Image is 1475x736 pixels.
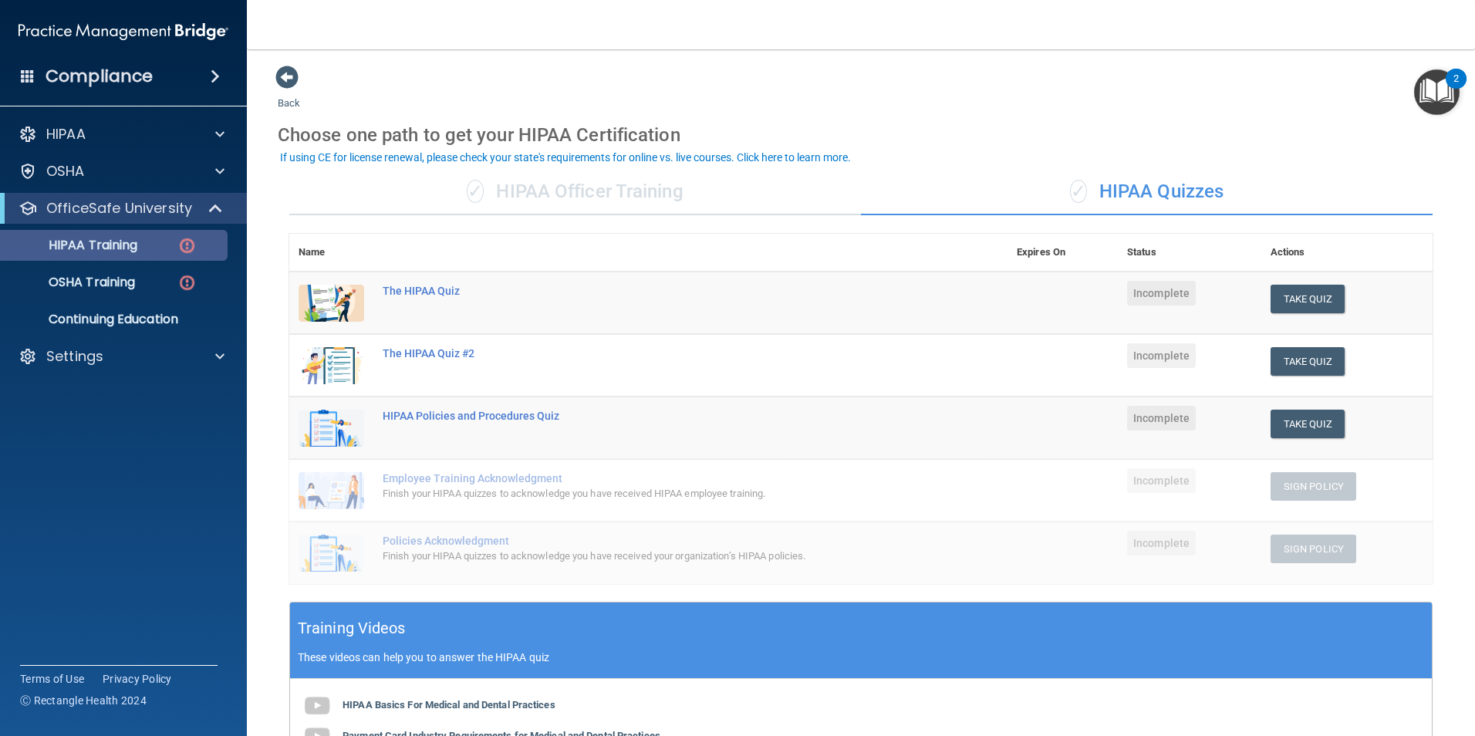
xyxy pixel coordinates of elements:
span: Incomplete [1127,531,1196,555]
h4: Compliance [46,66,153,87]
div: Policies Acknowledgment [383,535,930,547]
a: Settings [19,347,224,366]
p: These videos can help you to answer the HIPAA quiz [298,651,1424,663]
span: Incomplete [1127,468,1196,493]
a: OfficeSafe University [19,199,224,218]
button: Sign Policy [1271,472,1356,501]
span: Ⓒ Rectangle Health 2024 [20,693,147,708]
button: Take Quiz [1271,410,1345,438]
span: Incomplete [1127,281,1196,306]
p: HIPAA [46,125,86,143]
button: Take Quiz [1271,285,1345,313]
img: gray_youtube_icon.38fcd6cc.png [302,690,332,721]
a: Back [278,79,300,109]
th: Expires On [1008,234,1118,272]
th: Actions [1261,234,1433,272]
div: 2 [1453,79,1459,99]
img: danger-circle.6113f641.png [177,273,197,292]
div: HIPAA Policies and Procedures Quiz [383,410,930,422]
p: Settings [46,347,103,366]
span: Incomplete [1127,406,1196,430]
span: ✓ [467,180,484,203]
a: HIPAA [19,125,224,143]
div: The HIPAA Quiz [383,285,930,297]
a: OSHA [19,162,224,181]
p: OSHA Training [10,275,135,290]
div: Choose one path to get your HIPAA Certification [278,113,1444,157]
span: Incomplete [1127,343,1196,368]
div: HIPAA Officer Training [289,169,861,215]
button: Take Quiz [1271,347,1345,376]
div: The HIPAA Quiz #2 [383,347,930,360]
p: OSHA [46,162,85,181]
div: Employee Training Acknowledgment [383,472,930,484]
h5: Training Videos [298,615,406,642]
img: danger-circle.6113f641.png [177,236,197,255]
div: Finish your HIPAA quizzes to acknowledge you have received HIPAA employee training. [383,484,930,503]
a: Privacy Policy [103,671,172,687]
div: HIPAA Quizzes [861,169,1433,215]
span: ✓ [1070,180,1087,203]
p: OfficeSafe University [46,199,192,218]
iframe: Drift Widget Chat Controller [1208,626,1456,688]
button: If using CE for license renewal, please check your state's requirements for online vs. live cours... [278,150,853,165]
p: HIPAA Training [10,238,137,253]
b: HIPAA Basics For Medical and Dental Practices [343,699,555,711]
div: If using CE for license renewal, please check your state's requirements for online vs. live cours... [280,152,851,163]
a: Terms of Use [20,671,84,687]
th: Name [289,234,373,272]
img: PMB logo [19,16,228,47]
button: Open Resource Center, 2 new notifications [1414,69,1460,115]
div: Finish your HIPAA quizzes to acknowledge you have received your organization’s HIPAA policies. [383,547,930,566]
th: Status [1118,234,1261,272]
button: Sign Policy [1271,535,1356,563]
p: Continuing Education [10,312,221,327]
